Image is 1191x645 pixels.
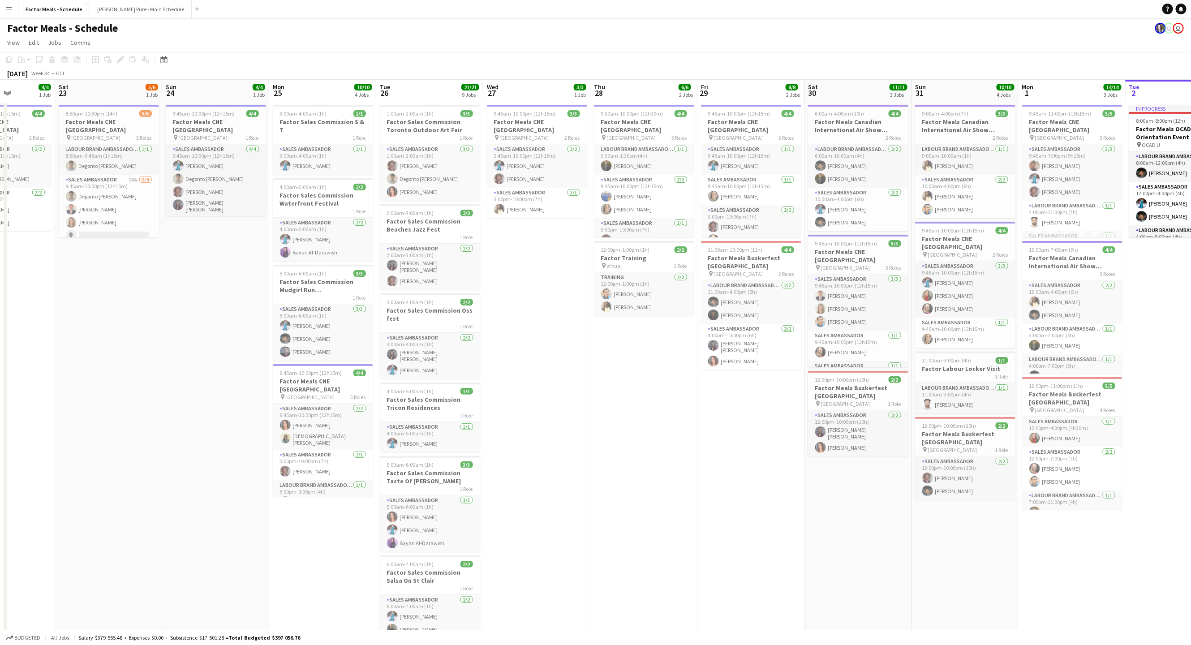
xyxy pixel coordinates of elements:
[890,84,907,90] span: 11/11
[253,84,265,90] span: 4/4
[486,88,499,98] span: 27
[807,88,818,98] span: 30
[273,144,373,175] app-card-role: Sales Ambassador1/13:00am-4:00am (1h)[PERSON_NAME]
[461,84,479,90] span: 21/21
[273,304,373,361] app-card-role: Sales Ambassador3/35:00am-6:00am (1h)[PERSON_NAME][PERSON_NAME][PERSON_NAME]
[179,134,228,141] span: [GEOGRAPHIC_DATA]
[29,39,39,47] span: Edit
[1021,88,1034,98] span: 1
[273,265,373,361] app-job-card: 5:00am-6:00am (1h)3/3Factor Sales Commission Mudgirl Run [GEOGRAPHIC_DATA]1 RoleSales Ambassador3...
[139,110,152,117] span: 5/6
[460,210,473,216] span: 2/2
[915,261,1015,318] app-card-role: Sales Ambassador3/39:45am-10:00pm (12h15m)[PERSON_NAME][PERSON_NAME][PERSON_NAME]
[378,88,390,98] span: 26
[1029,383,1084,389] span: 12:00pm-11:00pm (11h)
[708,110,770,117] span: 9:45am-10:00pm (12h15m)
[14,635,40,641] span: Budgeted
[1022,447,1122,490] app-card-role: Sales Ambassador2/212:00pm-7:00pm (7h)[PERSON_NAME][PERSON_NAME]
[808,371,908,456] div: 12:00pm-10:00pm (10h)2/2Factor Meals Buskerfest [GEOGRAPHIC_DATA] [GEOGRAPHIC_DATA]1 RoleSales Am...
[67,37,94,48] a: Comms
[7,69,28,78] div: [DATE]
[701,144,801,175] app-card-role: Sales Ambassador1/19:45am-10:00pm (12h15m)[PERSON_NAME]
[915,352,1015,413] app-job-card: 11:00am-3:00pm (4h)1/1Factor Labour Locker Visit1 RoleLabour Brand Ambassadors1/111:00am-3:00pm (...
[701,105,801,237] app-job-card: 9:45am-10:00pm (12h15m)4/4Factor Meals CNE [GEOGRAPHIC_DATA] [GEOGRAPHIC_DATA]3 RolesSales Ambass...
[59,105,159,237] div: 8:30am-10:30pm (14h)5/6Factor Meals CNE [GEOGRAPHIC_DATA] [GEOGRAPHIC_DATA]3 RolesLabour Brand Am...
[273,377,373,393] h3: Factor Meals CNE [GEOGRAPHIC_DATA]
[1022,390,1122,406] h3: Factor Meals Buskerfest [GEOGRAPHIC_DATA]
[30,70,52,77] span: Week 34
[146,91,158,98] div: 1 Job
[701,241,801,370] div: 11:00am-10:00pm (11h)4/4Factor Meals Buskerfest [GEOGRAPHIC_DATA] [GEOGRAPHIC_DATA]2 RolesLabour ...
[72,134,121,141] span: [GEOGRAPHIC_DATA]
[574,91,586,98] div: 1 Job
[253,91,265,98] div: 1 Job
[808,105,908,231] div: 6:00am-4:00pm (10h)4/4Factor Meals Canadian International Air Show [GEOGRAPHIC_DATA]2 RolesLabour...
[808,144,908,188] app-card-role: Labour Brand Ambassadors2/26:00am-10:00am (4h)[PERSON_NAME][PERSON_NAME]
[500,134,549,141] span: [GEOGRAPHIC_DATA]
[30,134,45,141] span: 2 Roles
[594,254,694,262] h3: Factor Training
[821,400,870,407] span: [GEOGRAPHIC_DATA]
[808,188,908,231] app-card-role: Sales Ambassador2/210:00am-4:00pm (6h)[PERSON_NAME][PERSON_NAME]
[353,294,366,301] span: 1 Role
[928,251,977,258] span: [GEOGRAPHIC_DATA]
[18,0,90,18] button: Factor Meals - Schedule
[675,110,687,117] span: 4/4
[1022,241,1122,374] div: 10:00am-7:00pm (9h)4/4Factor Meals Canadian International Air Show [GEOGRAPHIC_DATA]3 RolesSales ...
[1103,110,1115,117] span: 5/5
[1022,118,1122,134] h3: Factor Meals CNE [GEOGRAPHIC_DATA]
[462,91,479,98] div: 9 Jobs
[380,333,480,379] app-card-role: Sales Ambassador2/23:00am-4:00am (1h)[PERSON_NAME] [PERSON_NAME][PERSON_NAME]
[1164,23,1175,34] app-user-avatar: Tifany Scifo
[273,105,373,175] div: 3:00am-4:00am (1h)1/1Factor Sales Commission S & T1 RoleSales Ambassador1/13:00am-4:00am (1h)[PER...
[915,175,1015,218] app-card-role: Sales Ambassador2/210:00am-4:00pm (6h)[PERSON_NAME][PERSON_NAME]
[708,246,763,253] span: 11:00am-10:00pm (11h)
[59,175,159,244] app-card-role: Sales Ambassador13A3/49:45am-10:00pm (12h15m)Degonto [PERSON_NAME][PERSON_NAME][PERSON_NAME]
[594,105,694,237] app-job-card: 9:30am-10:00pm (12h30m)4/4Factor Meals CNE [GEOGRAPHIC_DATA] [GEOGRAPHIC_DATA]3 RolesLabour Brand...
[808,274,908,331] app-card-role: Sales Ambassador3/39:45am-10:00pm (12h15m)[PERSON_NAME][PERSON_NAME][PERSON_NAME]
[1100,134,1115,141] span: 3 Roles
[996,110,1008,117] span: 3/3
[888,400,901,407] span: 1 Role
[1029,110,1092,117] span: 9:45am-11:00pm (13h15m)
[380,469,480,485] h3: Factor Sales Commission Taste Of [PERSON_NAME]
[380,105,480,201] app-job-card: 1:00am-2:00am (1h)3/3Factor Sales Commission Toronto Outdoor Art Fair1 RoleSales Ambassador3/31:0...
[996,422,1008,429] span: 2/2
[353,110,366,117] span: 1/1
[1136,117,1186,124] span: 8:00am-8:00pm (12h)
[1022,490,1122,521] app-card-role: Labour Brand Ambassadors1/17:00pm-11:00pm (4h)[PERSON_NAME]
[997,84,1015,90] span: 10/10
[915,105,1015,218] div: 9:00am-4:00pm (7h)3/3Factor Meals Canadian International Air Show [GEOGRAPHIC_DATA]2 RolesLabour ...
[273,404,373,450] app-card-role: Sales Ambassador2/29:45am-10:00pm (12h15m)[PERSON_NAME][DEMOGRAPHIC_DATA] [PERSON_NAME]
[779,134,794,141] span: 3 Roles
[387,210,434,216] span: 2:00am-3:00am (1h)
[915,383,1015,413] app-card-role: Labour Brand Ambassadors1/111:00am-3:00pm (4h)[PERSON_NAME]
[380,555,480,638] app-job-card: 6:00am-7:00am (1h)2/2Factor Sales Commission Salsa On St Clair1 RoleSales Ambassador2/26:00am-7:0...
[922,110,969,117] span: 9:00am-4:00pm (7h)
[380,204,480,290] div: 2:00am-3:00am (1h)2/2Factor Sales Commission Beaches Jazz Fest1 RoleSales Ambassador2/22:00am-3:0...
[380,456,480,552] div: 5:00am-6:00am (1h)3/3Factor Sales Commission Taste Of [PERSON_NAME]1 RoleSales Ambassador3/35:00a...
[59,144,159,175] app-card-role: Labour Brand Ambassadors1/18:30am-9:45am (1h15m)Degonto [PERSON_NAME]
[246,134,259,141] span: 1 Role
[39,91,51,98] div: 1 Job
[70,39,90,47] span: Comms
[1022,417,1122,447] app-card-role: Sales Ambassador1/112:00pm-4:30pm (4h30m)[PERSON_NAME]
[607,134,656,141] span: [GEOGRAPHIC_DATA]
[273,178,373,261] div: 4:00am-5:00am (1h)2/2Factor Sales Commission Waterfront Festival1 RoleSales Ambassador2/24:00am-5...
[601,246,650,253] span: 12:00pm-1:00pm (1h)
[273,118,373,134] h3: Factor Sales Commission S & T
[928,447,977,453] span: [GEOGRAPHIC_DATA]
[280,270,327,277] span: 5:00am-6:00am (1h)
[1022,105,1122,237] app-job-card: 9:45am-11:00pm (13h15m)5/5Factor Meals CNE [GEOGRAPHIC_DATA] [GEOGRAPHIC_DATA]3 RolesSales Ambass...
[679,84,691,90] span: 6/6
[1100,271,1115,277] span: 3 Roles
[380,293,480,379] div: 3:00am-4:00am (1h)2/2Factor Sales Commission Oss fest1 RoleSales Ambassador2/23:00am-4:00am (1h)[...
[460,134,473,141] span: 1 Role
[1022,201,1122,231] app-card-role: Labour Brand Ambassadors1/14:00pm-11:00pm (7h)[PERSON_NAME]
[996,227,1008,234] span: 4/4
[280,184,327,190] span: 4:00am-5:00am (1h)
[4,633,42,643] button: Budgeted
[354,84,372,90] span: 10/10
